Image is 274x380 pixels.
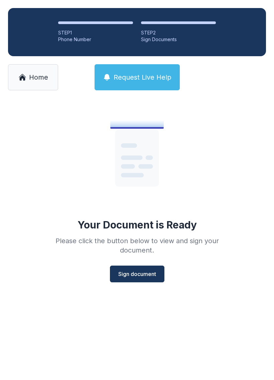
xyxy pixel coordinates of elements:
div: Sign Documents [141,36,216,43]
div: Your Document is Ready [78,219,197,231]
div: STEP 1 [58,29,133,36]
span: Home [29,73,48,82]
div: Phone Number [58,36,133,43]
span: Sign document [118,270,156,278]
div: Please click the button below to view and sign your document. [41,236,233,255]
div: STEP 2 [141,29,216,36]
span: Request Live Help [114,73,171,82]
